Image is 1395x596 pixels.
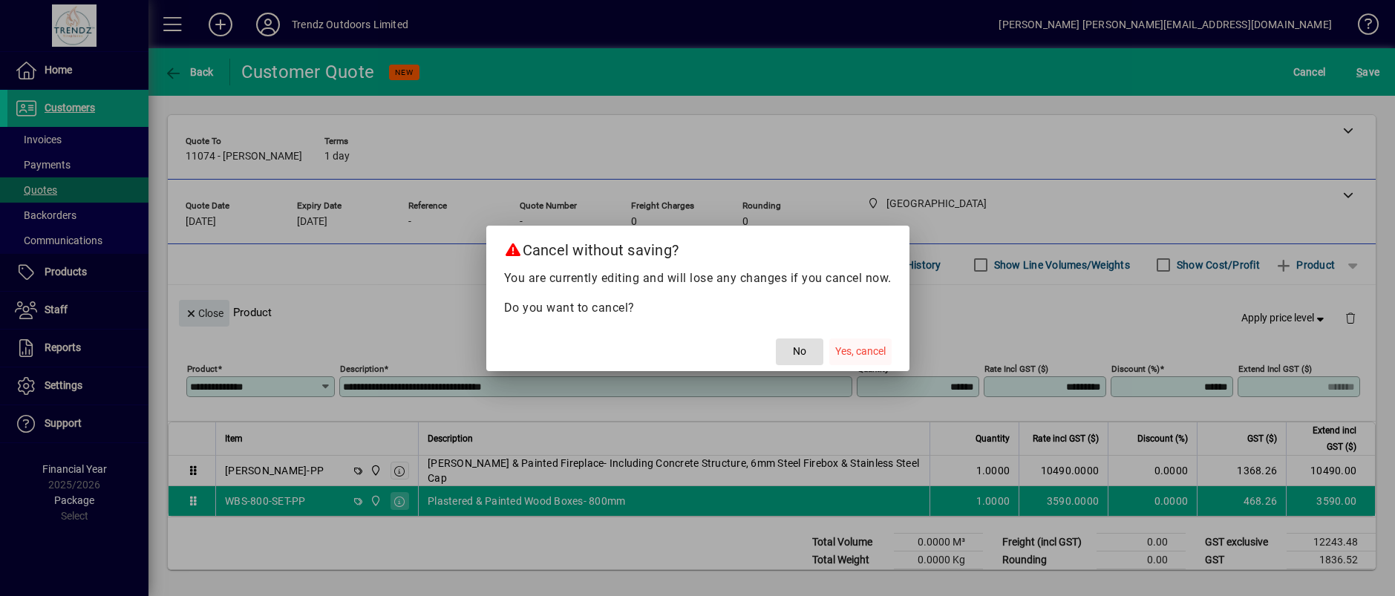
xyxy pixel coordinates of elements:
p: You are currently editing and will lose any changes if you cancel now. [504,269,892,287]
span: No [793,344,806,359]
button: Yes, cancel [829,338,892,365]
h2: Cancel without saving? [486,226,909,269]
p: Do you want to cancel? [504,299,892,317]
span: Yes, cancel [835,344,886,359]
button: No [776,338,823,365]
